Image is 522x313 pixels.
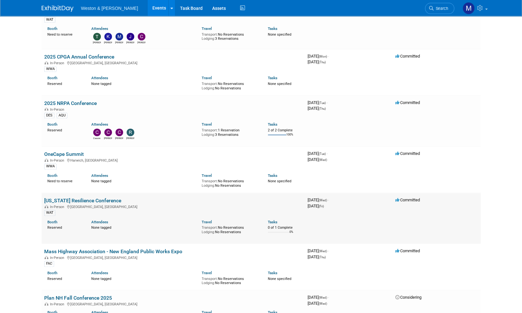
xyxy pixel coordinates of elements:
span: Lodging: [202,133,215,137]
div: 0 of 1 Complete [268,226,303,230]
div: rachel cotter [126,136,134,140]
a: Booth [47,220,57,224]
div: Jason Gillespie [126,40,134,44]
span: - [328,295,329,300]
div: Charles Gant [137,40,145,44]
div: Cassie Bethoney [93,136,101,140]
img: In-Person Event [45,302,48,305]
div: AQU [57,113,67,118]
div: No Reservations No Reservations [202,80,258,90]
img: Charles Gant [138,33,145,40]
a: [US_STATE] Resilience Conference [44,198,121,204]
span: [DATE] [308,204,324,208]
img: ExhibitDay [42,5,73,12]
img: In-Person Event [45,158,48,162]
a: Tasks [268,122,277,127]
span: (Wed) [319,158,327,162]
div: Harwich, [GEOGRAPHIC_DATA] [44,157,303,163]
div: No Reservations No Reservations [202,178,258,188]
a: Tasks [268,26,277,31]
span: None specified [268,32,291,37]
img: In-Person Event [45,61,48,64]
span: Weston & [PERSON_NAME] [81,6,138,11]
a: Travel [202,220,212,224]
img: Cassie Bethoney [93,129,101,136]
span: In-Person [50,302,66,306]
img: In-Person Event [45,205,48,208]
a: Travel [202,271,212,275]
a: 2025 CPGA Annual Conference [44,54,114,60]
span: In-Person [50,256,66,260]
span: Lodging: [202,281,215,285]
td: 0% [289,230,293,239]
div: No Reservations No Reservations [202,275,258,285]
a: Tasks [268,173,277,178]
span: (Wed) [319,198,327,202]
span: [DATE] [308,301,327,306]
span: Committed [395,198,420,202]
div: Reserved [47,224,82,230]
div: None tagged [91,80,197,86]
span: Lodging: [202,86,215,90]
span: In-Person [50,205,66,209]
div: WAT [44,210,55,216]
a: Search [425,3,454,14]
div: Cheri Ruane [104,136,112,140]
div: WAT [44,17,55,23]
div: WWA [44,66,57,72]
span: Transport: [202,82,218,86]
a: Booth [47,122,57,127]
img: In-Person Event [45,108,48,111]
img: Tony Zerilli [93,33,101,40]
span: Committed [395,100,420,105]
a: Tasks [268,76,277,80]
a: Travel [202,122,212,127]
div: Reserved [47,127,82,133]
span: (Tue) [319,101,326,105]
div: Kevin MacKinnon [104,40,112,44]
div: None tagged [91,275,197,281]
div: FAC [44,261,54,267]
a: Tasks [268,271,277,275]
img: Kevin MacKinnon [104,33,112,40]
span: (Mon) [319,55,327,58]
td: 100% [286,133,293,142]
span: (Thu) [319,107,326,110]
span: Committed [395,248,420,253]
span: (Thu) [319,60,326,64]
a: Booth [47,26,57,31]
span: [DATE] [308,54,329,59]
span: [DATE] [308,198,329,202]
span: (Thu) [319,255,326,259]
div: Reserved [47,80,82,86]
a: Booth [47,173,57,178]
span: [DATE] [308,254,326,259]
span: Lodging: [202,230,215,234]
div: DES [44,113,54,118]
span: - [328,54,329,59]
div: Margaret McCarthy [115,40,123,44]
div: [GEOGRAPHIC_DATA], [GEOGRAPHIC_DATA] [44,204,303,209]
span: [DATE] [308,151,328,156]
a: Attendees [91,220,108,224]
span: Committed [395,151,420,156]
a: Travel [202,26,212,31]
span: (Wed) [319,296,327,299]
div: Reserved [47,275,82,281]
a: Mass Highway Association - New England Public Works Expo [44,248,182,254]
span: (Fri) [319,205,324,208]
div: 1 Reservation 3 Reservations [202,127,258,137]
a: Travel [202,76,212,80]
div: [GEOGRAPHIC_DATA], [GEOGRAPHIC_DATA] [44,255,303,260]
div: None tagged [91,178,197,184]
div: 2 of 2 Complete [268,128,303,133]
a: 2025 NRPA Conference [44,100,97,106]
img: In-Person Event [45,256,48,259]
span: (Tue) [319,152,326,156]
img: Cheri Ruane [104,129,112,136]
span: In-Person [50,158,66,163]
a: Attendees [91,122,108,127]
a: Attendees [91,76,108,80]
img: Cristobal Betancourt [115,129,123,136]
span: [DATE] [308,248,329,253]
